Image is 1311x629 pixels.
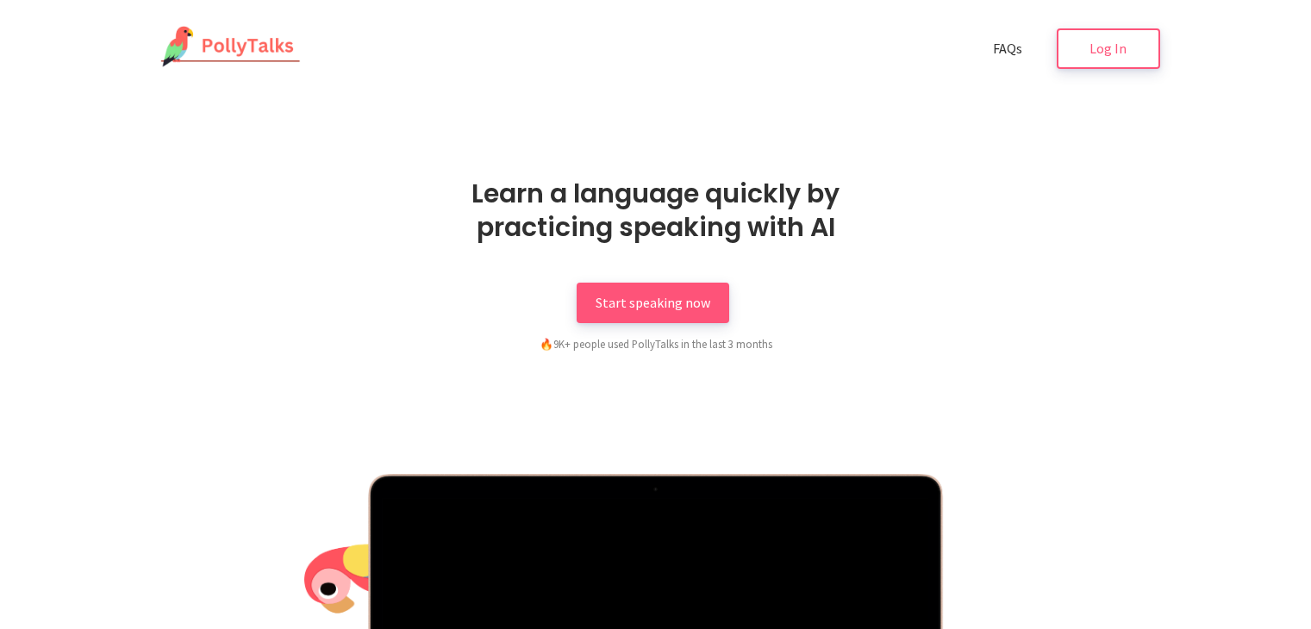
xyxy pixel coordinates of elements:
h1: Learn a language quickly by practicing speaking with AI [419,177,893,244]
span: FAQs [993,40,1022,57]
span: fire [540,337,553,351]
span: Log In [1089,40,1127,57]
a: Start speaking now [577,283,729,323]
span: Start speaking now [596,294,710,311]
a: Log In [1057,28,1160,69]
a: FAQs [974,28,1041,69]
img: PollyTalks Logo [152,26,302,69]
div: 9K+ people used PollyTalks in the last 3 months [449,335,863,352]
